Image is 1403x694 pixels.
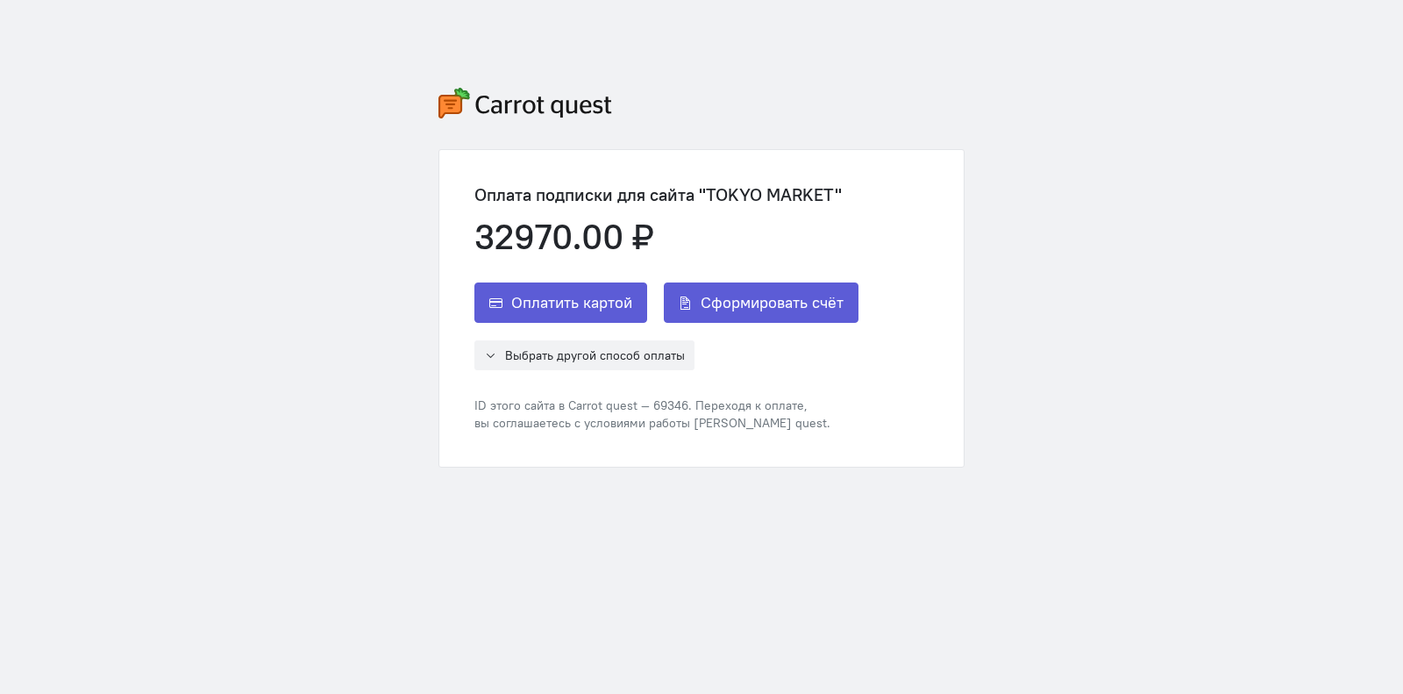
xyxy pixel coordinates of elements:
button: Оплатить картой [474,283,647,323]
button: Выбрать другой способ оплаты [474,340,694,370]
button: Сформировать счёт [664,283,858,323]
span: Выбрать другой способ оплаты [505,347,685,363]
div: 32970.00 ₽ [474,218,858,256]
div: ID этого сайта в Carrot quest — 69346. Переходя к оплате, вы соглашаетесь с условиями работы [PER... [474,397,858,432]
div: Оплата подписки для сайта "TOKYO MARKET" [474,185,858,204]
span: Сформировать счёт [701,292,844,313]
span: Оплатить картой [511,292,632,313]
img: carrot-quest-logo.svg [438,88,612,118]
